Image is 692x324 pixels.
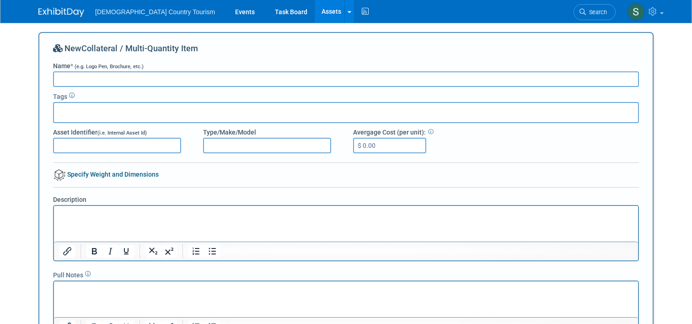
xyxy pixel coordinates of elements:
[53,195,86,204] label: Description
[75,64,144,70] span: (e.g. Logo Pen, Brochure, etc.)
[628,3,645,21] img: Steve Vannier
[53,90,639,101] div: Tags
[38,8,84,17] img: ExhibitDay
[204,245,220,258] button: Bullet list
[53,268,639,280] div: Pull Notes
[53,61,144,70] label: Name
[54,281,638,317] iframe: Rich Text Area
[81,43,198,53] span: Collateral / Multi-Quantity Item
[54,206,638,242] iframe: Rich Text Area
[54,169,65,181] img: bvolume.png
[102,245,118,258] button: Italic
[97,130,147,136] span: (i.e. Internal Asset Id)
[86,245,102,258] button: Bold
[118,245,134,258] button: Underline
[53,43,639,61] div: New
[95,8,215,16] span: [DEMOGRAPHIC_DATA] Country Tourism
[145,245,161,258] button: Subscript
[59,245,75,258] button: Insert/edit link
[203,128,256,137] label: Type/Make/Model
[161,245,177,258] button: Superscript
[188,245,204,258] button: Numbered list
[53,171,159,178] a: Specify Weight and Dimensions
[574,4,616,20] a: Search
[353,129,426,136] span: Avergage Cost (per unit):
[586,9,607,16] span: Search
[53,128,147,137] label: Asset Identifier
